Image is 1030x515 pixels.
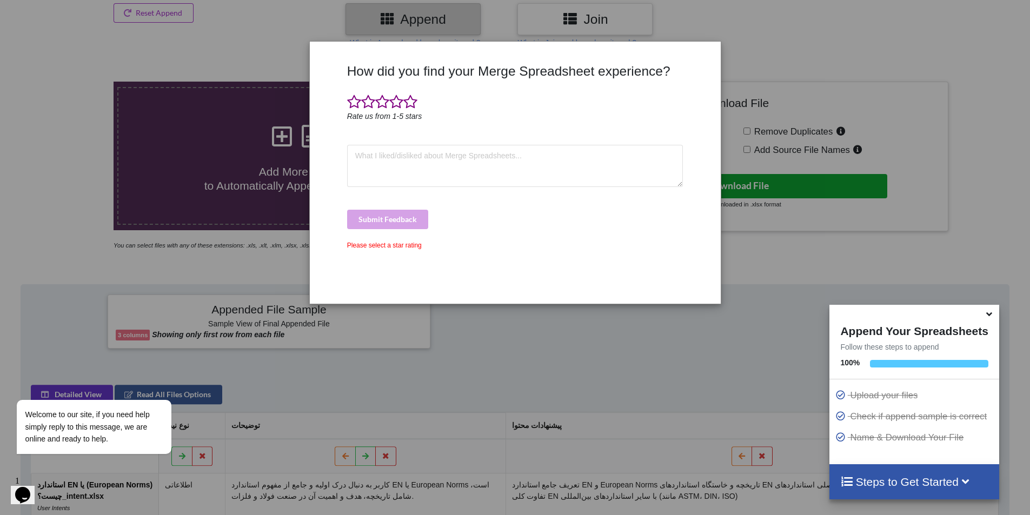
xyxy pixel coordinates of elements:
[835,410,996,423] p: Check if append sample is correct
[347,240,683,250] div: Please select a star rating
[840,358,860,367] b: 100 %
[347,112,422,121] i: Rate us from 1-5 stars
[840,475,988,489] h4: Steps to Get Started
[11,472,45,504] iframe: chat widget
[11,339,205,466] iframe: chat widget
[835,431,996,444] p: Name & Download Your File
[829,322,999,338] h4: Append Your Spreadsheets
[835,389,996,402] p: Upload your files
[829,342,999,352] p: Follow these steps to append
[347,63,683,79] h3: How did you find your Merge Spreadsheet experience?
